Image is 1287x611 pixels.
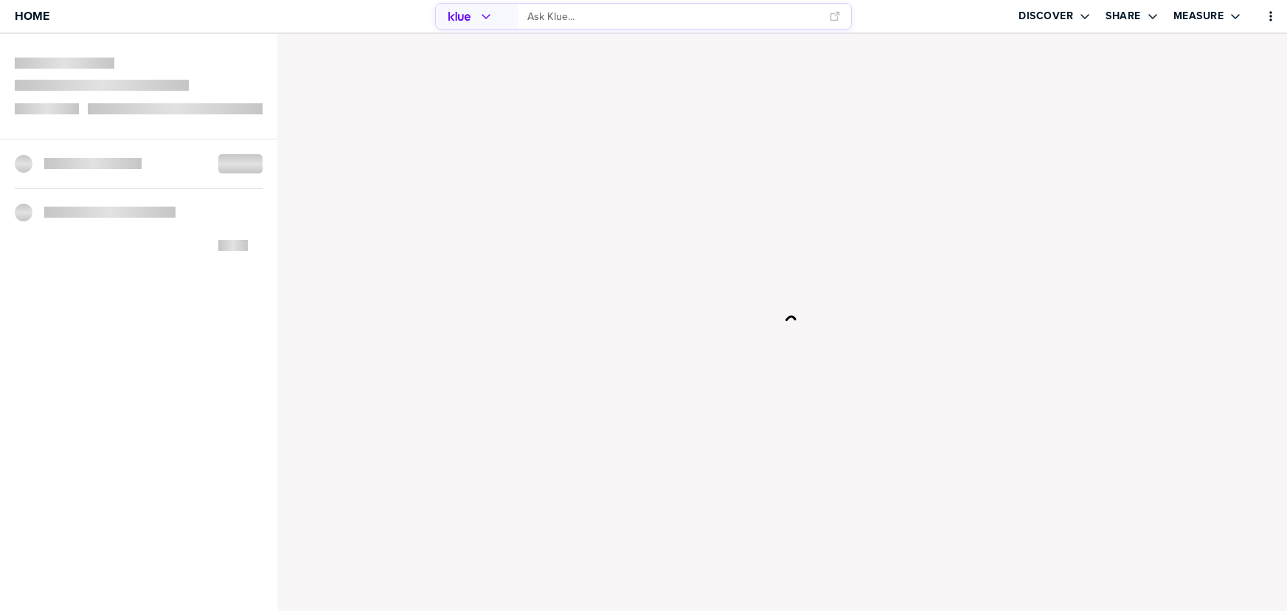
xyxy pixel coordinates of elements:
span: Home [15,10,49,22]
label: Share [1106,10,1141,23]
label: Measure [1173,10,1224,23]
label: Discover [1019,10,1073,23]
a: Edit Profile [1252,15,1255,18]
input: Ask Klue... [527,4,821,29]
